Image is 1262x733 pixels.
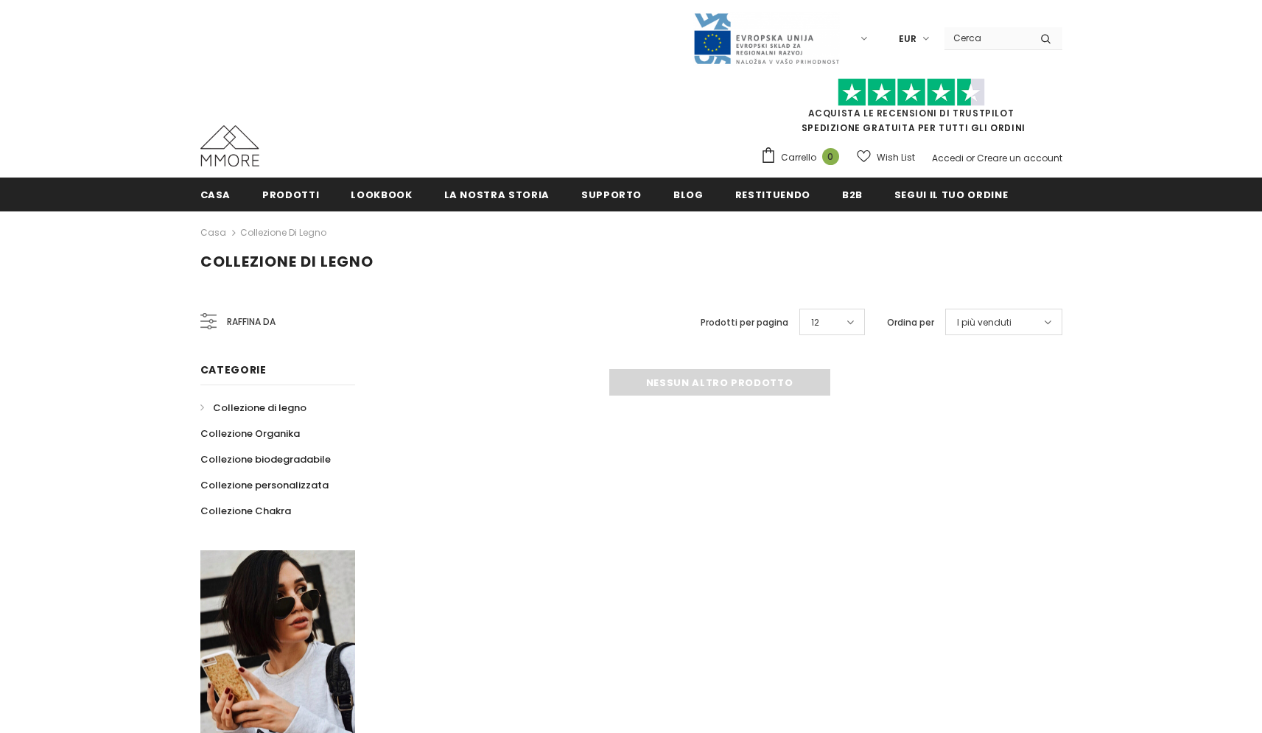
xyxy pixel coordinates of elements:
a: Collezione biodegradabile [200,446,331,472]
span: La nostra storia [444,188,550,202]
img: Fidati di Pilot Stars [838,78,985,107]
a: Accedi [932,152,964,164]
a: Collezione di legno [200,395,306,421]
a: Casa [200,224,226,242]
span: 12 [811,315,819,330]
a: Blog [673,178,704,211]
span: Carrello [781,150,816,165]
a: Lookbook [351,178,412,211]
a: Creare un account [977,152,1062,164]
label: Ordina per [887,315,934,330]
span: or [966,152,975,164]
a: Collezione Organika [200,421,300,446]
img: Javni Razpis [693,12,840,66]
label: Prodotti per pagina [701,315,788,330]
a: Casa [200,178,231,211]
span: Lookbook [351,188,412,202]
a: Wish List [857,144,915,170]
span: Collezione di legno [200,251,374,272]
span: Casa [200,188,231,202]
a: Collezione Chakra [200,498,291,524]
a: Collezione personalizzata [200,472,329,498]
span: Restituendo [735,188,810,202]
span: EUR [899,32,916,46]
input: Search Site [944,27,1029,49]
a: Carrello 0 [760,147,846,169]
a: Acquista le recensioni di TrustPilot [808,107,1014,119]
a: B2B [842,178,863,211]
a: supporto [581,178,642,211]
a: Javni Razpis [693,32,840,44]
a: La nostra storia [444,178,550,211]
span: Wish List [877,150,915,165]
span: 0 [822,148,839,165]
a: Restituendo [735,178,810,211]
span: Raffina da [227,314,276,330]
span: Collezione Organika [200,427,300,441]
img: Casi MMORE [200,125,259,166]
span: Collezione biodegradabile [200,452,331,466]
span: supporto [581,188,642,202]
a: Segui il tuo ordine [894,178,1008,211]
span: Blog [673,188,704,202]
span: Collezione personalizzata [200,478,329,492]
span: SPEDIZIONE GRATUITA PER TUTTI GLI ORDINI [760,85,1062,134]
span: Collezione Chakra [200,504,291,518]
span: Segui il tuo ordine [894,188,1008,202]
span: Prodotti [262,188,319,202]
a: Prodotti [262,178,319,211]
span: Categorie [200,362,267,377]
span: B2B [842,188,863,202]
span: Collezione di legno [213,401,306,415]
span: I più venduti [957,315,1012,330]
a: Collezione di legno [240,226,326,239]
